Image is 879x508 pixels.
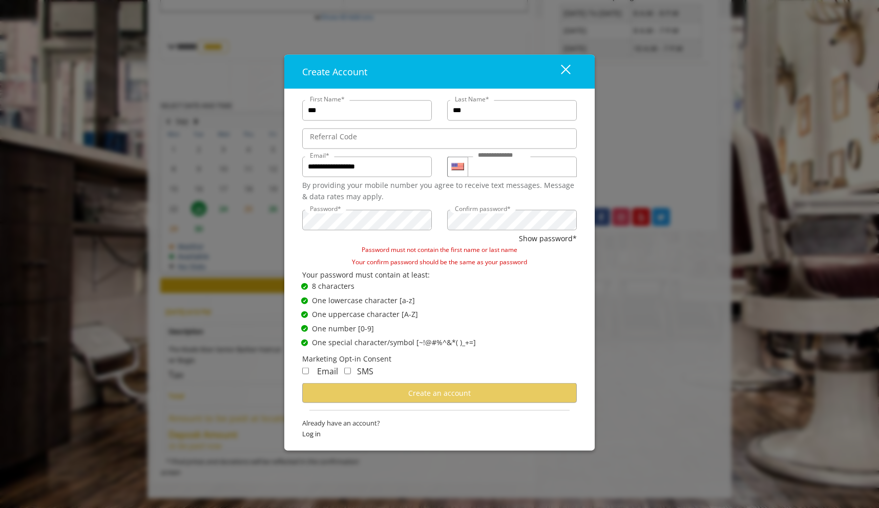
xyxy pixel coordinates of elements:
[303,324,307,332] span: ✔
[357,365,373,376] span: SMS
[344,367,351,374] input: Receive Marketing SMS
[305,150,334,160] label: Email*
[305,94,350,103] label: First Name*
[549,64,570,79] div: close dialog
[302,210,432,230] input: Password
[303,282,307,290] span: ✔
[302,128,577,149] input: ReferralCode
[312,294,415,306] span: One lowercase character [a-z]
[450,204,516,214] label: Confirm password*
[305,204,346,214] label: Password*
[302,257,577,266] div: Your confirm password should be the same as your password
[519,233,577,244] button: Show password*
[302,429,577,439] span: Log in
[312,281,354,292] span: 8 characters
[447,156,468,177] div: Country
[302,353,577,365] div: Marketing Opt-in Consent
[303,297,307,305] span: ✔
[302,65,367,77] span: Create Account
[542,61,577,82] button: close dialog
[317,365,338,376] span: Email
[302,244,577,254] div: Password must not contain the first name or last name
[303,338,307,347] span: ✔
[312,337,476,348] span: One special character/symbol [~!@#%^&*( )_+=]
[312,309,418,320] span: One uppercase character [A-Z]
[302,156,432,177] input: Email
[302,100,432,120] input: FirstName
[302,269,577,281] div: Your password must contain at least:
[447,210,577,230] input: ConfirmPassword
[302,367,309,374] input: Receive Marketing Email
[408,388,471,398] span: Create an account
[303,310,307,319] span: ✔
[302,383,577,403] button: Create an account
[305,131,362,142] label: Referral Code
[302,418,577,429] span: Already have an account?
[450,94,494,103] label: Last Name*
[447,100,577,120] input: Lastname
[312,323,374,334] span: One number [0-9]
[302,179,577,202] div: By providing your mobile number you agree to receive text messages. Message & data rates may apply.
